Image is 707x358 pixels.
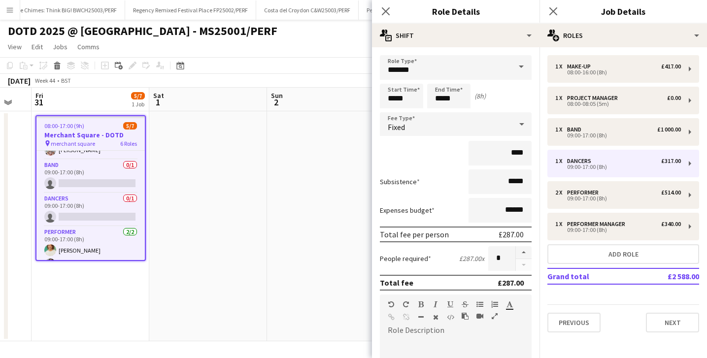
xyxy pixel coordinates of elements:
div: 1 x [555,158,567,164]
button: Previous [547,313,601,332]
div: £514.00 [661,189,681,196]
button: Undo [388,300,395,308]
label: People required [380,254,431,263]
span: Week 44 [33,77,57,84]
div: (8h) [474,92,486,100]
div: 1 x [555,221,567,228]
h1: DOTD 2025 @ [GEOGRAPHIC_DATA] - MS25001/PERF [8,24,277,38]
div: BST [61,77,71,84]
span: Fri [35,91,43,100]
button: Strikethrough [462,300,469,308]
button: Horizontal Line [417,313,424,321]
span: 2 [269,97,283,108]
div: Total fee per person [380,229,449,239]
button: Paste as plain text [462,312,469,320]
button: Next [646,313,699,332]
app-card-role: Dancers0/109:00-17:00 (8h) [36,193,145,227]
button: Little Chimes: Think BIG! BWCH25003/PERF [2,0,125,20]
div: £287.00 [499,229,524,239]
app-card-role: Performer2/209:00-17:00 (8h)[PERSON_NAME][PERSON_NAME] [36,227,145,274]
button: Insert video [476,312,483,320]
div: £287.00 x [459,254,484,263]
span: 1 [152,97,164,108]
div: 2 x [555,189,567,196]
button: Performer Coordinator [359,0,431,20]
button: HTML Code [447,313,454,321]
span: merchant square [51,140,95,147]
a: Jobs [49,40,71,53]
button: Underline [447,300,454,308]
div: Shift [372,24,539,47]
button: Ordered List [491,300,498,308]
span: View [8,42,22,51]
button: Fullscreen [491,312,498,320]
button: Unordered List [476,300,483,308]
button: Italic [432,300,439,308]
button: Regency Remixed Festival Place FP25002/PERF [125,0,256,20]
app-card-role: Band0/109:00-17:00 (8h) [36,160,145,193]
div: [DATE] [8,76,31,86]
div: 1 x [555,126,567,133]
td: £2 588.00 [637,268,699,284]
span: Sat [153,91,164,100]
div: £417.00 [661,63,681,70]
span: 08:00-17:00 (9h) [44,122,84,130]
button: Add role [547,244,699,264]
div: Make-up [567,63,595,70]
h3: Merchant Square - DOTD [36,130,145,139]
a: View [4,40,26,53]
div: £287.00 [498,278,524,288]
div: 09:00-17:00 (8h) [555,164,681,169]
div: 09:00-17:00 (8h) [555,133,681,138]
a: Comms [73,40,103,53]
label: Subsistence [380,177,420,186]
button: Text Color [506,300,513,308]
div: 1 x [555,63,567,70]
div: Total fee [380,278,413,288]
td: Grand total [547,268,637,284]
span: Jobs [53,42,67,51]
div: 09:00-17:00 (8h) [555,228,681,232]
span: Fixed [388,122,405,132]
button: Bold [417,300,424,308]
span: 5/7 [123,122,137,130]
button: Clear Formatting [432,313,439,321]
div: Dancers [567,158,595,164]
span: Sun [271,91,283,100]
div: Band [567,126,585,133]
div: £1 000.00 [657,126,681,133]
h3: Role Details [372,5,539,18]
label: Expenses budget [380,206,435,215]
button: Increase [516,246,532,259]
div: 08:00-08:05 (5m) [555,101,681,106]
div: Performer [567,189,603,196]
div: Project Manager [567,95,622,101]
span: Comms [77,42,100,51]
span: 31 [34,97,43,108]
div: 08:00-16:00 (8h) [555,70,681,75]
span: 6 Roles [120,140,137,147]
div: Performer Manager [567,221,629,228]
div: 09:00-17:00 (8h) [555,196,681,201]
button: Costa del Croydon C&W25003/PERF [256,0,359,20]
h3: Job Details [539,5,707,18]
div: £317.00 [661,158,681,164]
app-job-card: 08:00-17:00 (9h)5/7Merchant Square - DOTD merchant square6 Roles[PERSON_NAME]Make-up1/108:00-16:0... [35,115,146,261]
div: £340.00 [661,221,681,228]
div: 1 x [555,95,567,101]
div: 1 Job [132,100,144,108]
span: 5/7 [131,92,145,99]
button: Redo [403,300,409,308]
div: £0.00 [667,95,681,101]
span: Edit [32,42,43,51]
div: Roles [539,24,707,47]
a: Edit [28,40,47,53]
